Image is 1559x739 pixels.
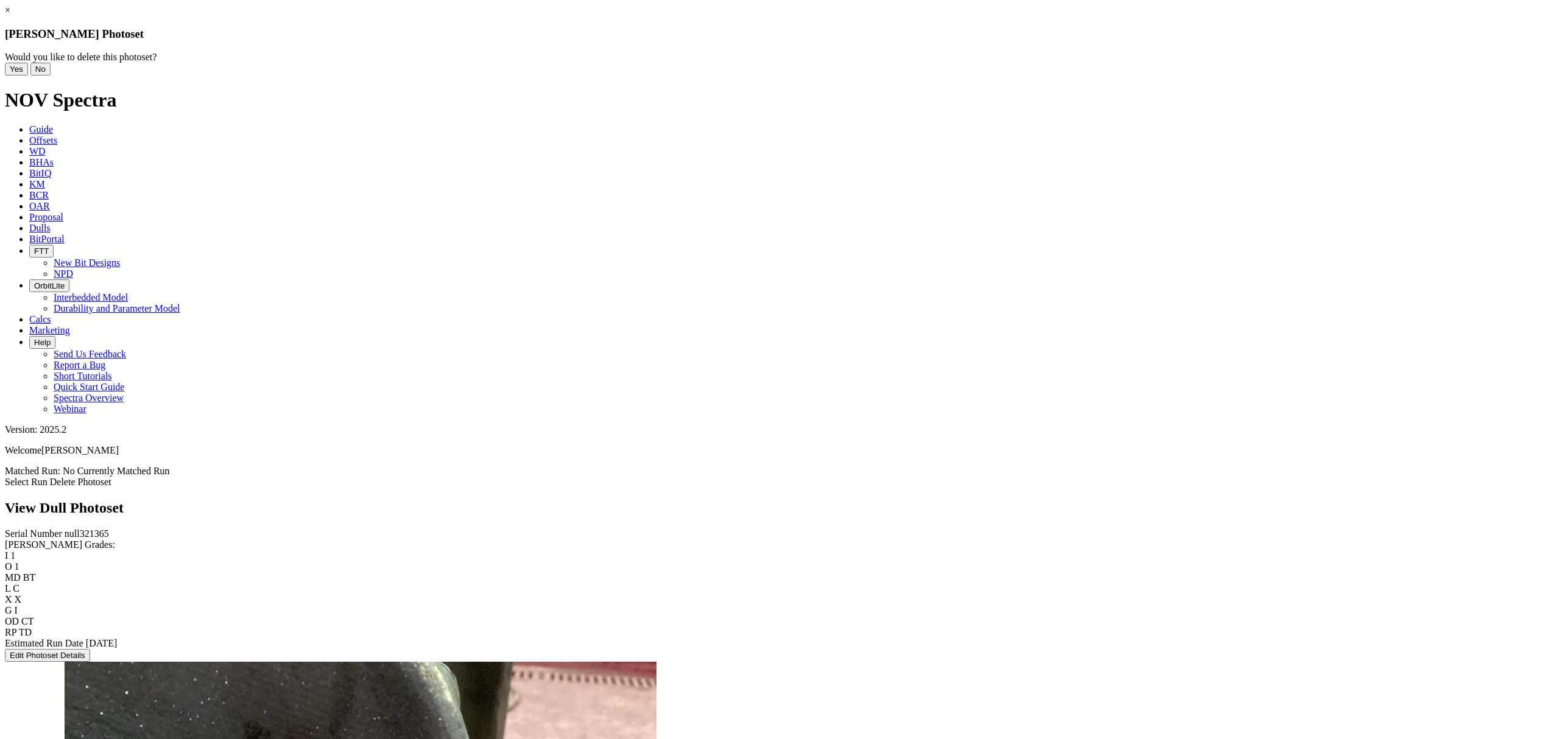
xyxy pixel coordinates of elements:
[5,627,16,637] label: RP
[29,168,51,178] span: BitIQ
[29,190,49,200] span: BCR
[29,157,54,167] span: BHAs
[5,52,1554,63] div: Would you like to delete this photoset?
[54,371,112,381] a: Short Tutorials
[54,349,126,359] a: Send Us Feedback
[29,179,45,189] span: KM
[15,605,18,615] span: I
[5,5,10,15] a: ×
[54,257,120,268] a: New Bit Designs
[29,314,51,324] span: Calcs
[29,212,63,222] span: Proposal
[5,445,1554,456] p: Welcome
[5,638,83,648] label: Estimated Run Date
[5,89,1554,111] h1: NOV Spectra
[29,223,51,233] span: Dulls
[34,247,49,256] span: FTT
[5,572,21,583] label: MD
[54,404,86,414] a: Webinar
[54,292,128,303] a: Interbedded Model
[5,583,10,594] label: L
[15,561,19,572] span: 1
[86,638,118,648] span: [DATE]
[15,594,22,604] span: X
[5,561,12,572] label: O
[50,477,111,487] a: Delete Photoset
[5,477,48,487] a: Select Run
[41,445,119,455] span: [PERSON_NAME]
[54,360,105,370] a: Report a Bug
[19,627,32,637] span: TD
[5,594,12,604] label: X
[63,466,170,476] span: No Currently Matched Run
[54,303,180,313] a: Durability and Parameter Model
[5,466,60,476] span: Matched Run:
[29,124,53,135] span: Guide
[29,201,50,211] span: OAR
[54,393,124,403] a: Spectra Overview
[65,528,109,539] span: null321365
[54,268,73,279] a: NPD
[29,325,70,335] span: Marketing
[5,616,19,626] label: OD
[5,550,8,561] label: I
[54,382,124,392] a: Quick Start Guide
[29,135,57,145] span: Offsets
[34,338,51,347] span: Help
[29,146,46,156] span: WD
[5,424,1554,435] div: Version: 2025.2
[10,550,15,561] span: 1
[5,539,1554,550] div: [PERSON_NAME] Grades:
[13,583,19,594] span: C
[34,281,65,290] span: OrbitLite
[5,649,90,662] button: Edit Photoset Details
[5,528,62,539] label: Serial Number
[23,572,35,583] span: BT
[5,27,1554,41] h3: [PERSON_NAME] Photoset
[5,63,28,75] button: Yes
[30,63,51,75] button: No
[5,500,1554,516] h2: View Dull Photoset
[21,616,33,626] span: CT
[29,234,65,244] span: BitPortal
[5,605,12,615] label: G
